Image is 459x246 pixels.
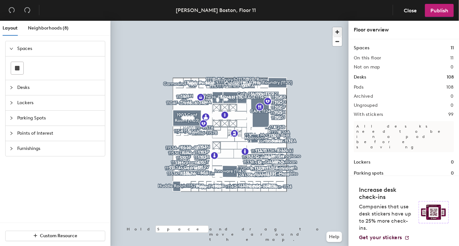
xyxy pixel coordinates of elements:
[446,85,454,90] h2: 108
[326,232,342,242] button: Help
[17,80,101,95] span: Desks
[21,4,34,17] button: Redo (⌘ + ⇧ + Z)
[359,203,415,232] p: Companies that use desk stickers have up to 25% more check-ins.
[425,4,454,17] button: Publish
[40,233,78,239] span: Custom Resource
[451,65,454,70] h2: 0
[447,74,454,81] h1: 108
[451,44,454,52] h1: 11
[9,47,13,51] span: expanded
[17,126,101,141] span: Points of Interest
[176,6,256,14] div: [PERSON_NAME] Boston, Floor 11
[359,186,415,201] h4: Increase desk check-ins
[354,65,380,70] h2: Not on map
[359,234,410,241] a: Get your stickers
[450,55,454,61] h2: 11
[354,112,383,117] h2: With stickers
[398,4,422,17] button: Close
[354,26,454,34] div: Floor overview
[354,55,381,61] h2: On this floor
[451,159,454,166] h1: 0
[3,25,18,31] span: Layout
[5,231,105,241] button: Custom Resource
[354,85,363,90] h2: Pods
[9,147,13,151] span: collapsed
[17,95,101,110] span: Lockers
[354,74,366,81] h1: Desks
[451,103,454,108] h2: 0
[28,25,69,31] span: Neighborhoods (8)
[354,121,454,152] p: All desks need to be in a pod before saving
[448,112,454,117] h2: 99
[9,116,13,120] span: collapsed
[17,141,101,156] span: Furnishings
[354,94,373,99] h2: Archived
[9,101,13,105] span: collapsed
[354,44,369,52] h1: Spaces
[354,159,370,166] h1: Lockers
[354,170,383,177] h1: Parking spots
[17,111,101,126] span: Parking Spots
[419,201,449,223] img: Sticker logo
[451,94,454,99] h2: 0
[17,41,101,56] span: Spaces
[451,170,454,177] h1: 0
[404,7,417,14] span: Close
[359,234,402,240] span: Get your stickers
[9,86,13,90] span: collapsed
[5,4,18,17] button: Undo (⌘ + Z)
[430,7,448,14] span: Publish
[9,131,13,135] span: collapsed
[354,103,378,108] h2: Ungrouped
